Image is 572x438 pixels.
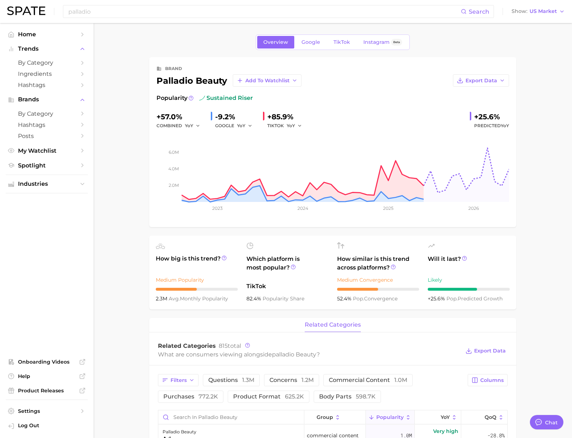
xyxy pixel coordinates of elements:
a: Log out. Currently logged in with e-mail leon@palladiobeauty.com. [6,420,88,432]
a: My Watchlist [6,145,88,156]
span: TikTok [246,282,328,291]
span: Will it last? [428,255,510,272]
button: Filters [158,374,199,386]
span: Filters [171,377,187,383]
button: YoY [287,121,302,130]
div: 6 / 10 [428,288,510,291]
span: 82.4% [246,295,263,302]
span: YoY [441,414,450,420]
span: YoY [501,123,509,128]
span: Home [18,31,76,38]
div: Likely [428,276,510,284]
div: brand [165,64,182,73]
span: Trends [18,46,76,52]
span: Which platform is most popular? [246,255,328,278]
span: by Category [18,110,76,117]
button: Popularity [366,410,415,424]
span: related categories [305,322,361,328]
span: Beta [393,39,400,45]
tspan: 2025 [383,206,394,211]
a: Help [6,371,88,382]
span: by Category [18,59,76,66]
input: Search here for a brand, industry, or ingredient [68,5,461,18]
span: concerns [269,377,314,383]
div: Medium Convergence [337,276,419,284]
button: Columns [468,374,508,386]
span: monthly popularity [169,295,228,302]
button: Export Data [464,346,508,356]
span: 625.2k [285,393,304,400]
span: sustained riser [199,94,253,102]
div: TIKTOK [267,121,307,130]
button: Export Data [453,74,509,87]
span: TikTok [333,39,350,45]
button: Trends [6,43,88,54]
span: Instagram [363,39,390,45]
span: How similar is this trend across platforms? [337,255,419,272]
span: Related Categories [158,342,216,349]
span: 1.3m [242,377,254,383]
span: Onboarding Videos [18,359,76,365]
span: Add to Watchlist [245,78,290,84]
span: Ingredients [18,70,76,77]
span: commercial content [329,377,407,383]
span: popularity share [263,295,304,302]
div: GOOGLE [215,121,257,130]
span: Predicted [474,121,509,130]
span: body parts [319,394,376,400]
a: Hashtags [6,119,88,130]
span: purchases [163,394,218,400]
span: questions [208,377,254,383]
span: Log Out [18,422,82,429]
img: SPATE [7,6,45,15]
span: YoY [287,123,295,129]
div: +57.0% [156,111,205,123]
span: Export Data [466,78,497,84]
abbr: average [169,295,180,302]
button: ShowUS Market [510,7,567,16]
a: Settings [6,406,88,416]
a: by Category [6,108,88,119]
button: YoY [237,121,253,130]
span: My Watchlist [18,147,76,154]
span: Show [512,9,527,13]
button: Add to Watchlist [233,74,301,87]
span: Industries [18,181,76,187]
span: 1.0m [394,377,407,383]
span: Hashtags [18,121,76,128]
span: palladio beauty [272,351,317,358]
div: combined [156,121,205,130]
span: Popularity [156,94,187,102]
span: Spotlight [18,162,76,169]
span: Very high [433,427,458,435]
a: Posts [6,130,88,142]
div: What are consumers viewing alongside ? [158,350,460,359]
div: +85.9% [267,111,307,123]
span: Help [18,373,76,379]
span: Popularity [376,414,404,420]
span: 52.4% [337,295,353,302]
span: Hashtags [18,82,76,88]
a: Onboarding Videos [6,356,88,367]
a: InstagramBeta [357,36,408,49]
input: Search in palladio beauty [158,410,304,424]
a: Overview [257,36,294,49]
button: Industries [6,179,88,189]
abbr: popularity index [446,295,458,302]
span: YoY [185,123,193,129]
img: sustained riser [199,95,205,101]
a: TikTok [327,36,356,49]
span: 1.2m [301,377,314,383]
div: palladio beauty [163,428,196,436]
span: 598.7k [356,393,376,400]
span: Product Releases [18,387,76,394]
button: QoQ [461,410,507,424]
span: Google [301,39,320,45]
button: YoY [185,121,200,130]
span: How big is this trend? [156,254,238,272]
span: Settings [18,408,76,414]
span: 815 [219,342,228,349]
div: palladio beauty [156,74,301,87]
span: product format [233,394,304,400]
abbr: popularity index [353,295,364,302]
